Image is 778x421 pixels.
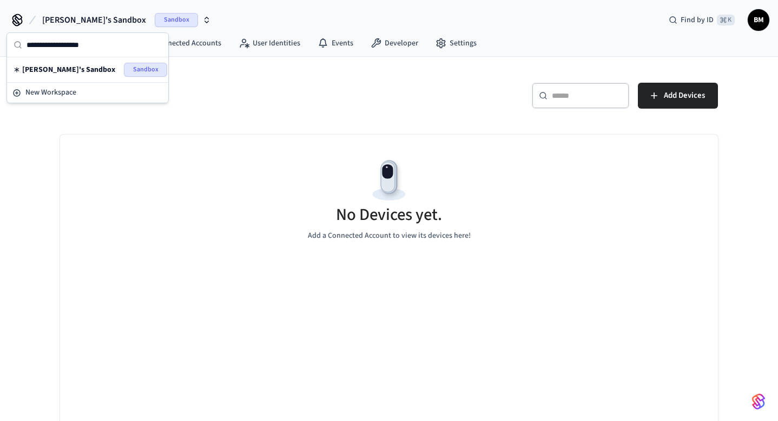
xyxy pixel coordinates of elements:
[749,10,768,30] span: BM
[664,89,705,103] span: Add Devices
[638,83,718,109] button: Add Devices
[22,64,115,75] span: [PERSON_NAME]'s Sandbox
[155,13,198,27] span: Sandbox
[717,15,735,25] span: ⌘ K
[309,34,362,53] a: Events
[42,14,146,26] span: [PERSON_NAME]'s Sandbox
[230,34,309,53] a: User Identities
[427,34,485,53] a: Settings
[7,57,168,82] div: Suggestions
[308,230,471,242] p: Add a Connected Account to view its devices here!
[660,10,743,30] div: Find by ID⌘ K
[60,83,383,105] h5: Devices
[8,84,167,102] button: New Workspace
[681,15,714,25] span: Find by ID
[124,63,167,77] span: Sandbox
[365,156,413,205] img: Devices Empty State
[336,204,442,226] h5: No Devices yet.
[25,87,76,98] span: New Workspace
[752,393,765,410] img: SeamLogoGradient.69752ec5.svg
[362,34,427,53] a: Developer
[132,34,230,53] a: Connected Accounts
[748,9,769,31] button: BM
